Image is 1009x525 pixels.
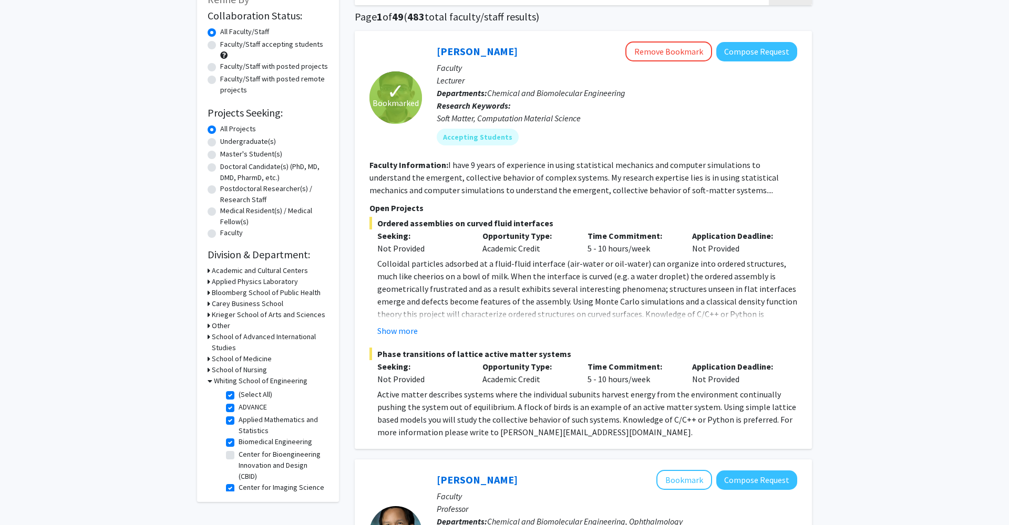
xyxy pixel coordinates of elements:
[482,229,572,242] p: Opportunity Type:
[220,26,269,37] label: All Faculty/Staff
[212,287,321,298] h3: Bloomberg School of Public Health
[377,324,418,337] button: Show more
[208,248,328,261] h2: Division & Department:
[220,61,328,72] label: Faculty/Staff with posted projects
[580,229,685,255] div: 5 - 10 hours/week
[355,10,812,23] h1: Page of ( total faculty/staff results)
[239,436,312,447] label: Biomedical Engineering
[220,73,328,96] label: Faculty/Staff with posted remote projects
[475,229,580,255] div: Academic Credit
[212,320,230,331] h3: Other
[220,149,282,160] label: Master's Student(s)
[437,490,797,502] p: Faculty
[212,265,308,276] h3: Academic and Cultural Centers
[377,229,467,242] p: Seeking:
[369,202,797,214] p: Open Projects
[8,478,45,517] iframe: Chat
[369,348,797,360] span: Phase transitions of lattice active matter systems
[437,61,797,74] p: Faculty
[392,10,404,23] span: 49
[387,86,405,97] span: ✓
[239,402,267,413] label: ADVANCE
[239,414,326,436] label: Applied Mathematics and Statistics
[377,10,383,23] span: 1
[692,360,781,373] p: Application Deadline:
[437,473,518,486] a: [PERSON_NAME]
[220,39,323,50] label: Faculty/Staff accepting students
[369,160,779,195] fg-read-more: I have 9 years of experience in using statistical mechanics and computer simulations to understan...
[716,470,797,490] button: Compose Request to Elia Duh
[214,375,307,386] h3: Whiting School of Engineering
[437,74,797,87] p: Lecturer
[220,136,276,147] label: Undergraduate(s)
[377,373,467,385] div: Not Provided
[437,129,519,145] mat-chip: Accepting Students
[475,360,580,385] div: Academic Credit
[239,389,272,400] label: (Select All)
[220,227,243,238] label: Faculty
[588,229,677,242] p: Time Commitment:
[369,160,448,170] b: Faculty Information:
[220,183,328,205] label: Postdoctoral Researcher(s) / Research Staff
[437,502,797,515] p: Professor
[437,45,518,58] a: [PERSON_NAME]
[656,470,712,490] button: Add Elia Duh to Bookmarks
[487,88,625,98] span: Chemical and Biomolecular Engineering
[482,360,572,373] p: Opportunity Type:
[437,88,487,98] b: Departments:
[212,309,325,320] h3: Krieger School of Arts and Sciences
[220,205,328,227] label: Medical Resident(s) / Medical Fellow(s)
[369,217,797,229] span: Ordered assemblies on curved fluid interfaces
[212,364,267,375] h3: School of Nursing
[212,331,328,353] h3: School of Advanced International Studies
[716,42,797,61] button: Compose Request to John Edison
[208,107,328,119] h2: Projects Seeking:
[588,360,677,373] p: Time Commitment:
[437,100,511,111] b: Research Keywords:
[208,9,328,22] h2: Collaboration Status:
[580,360,685,385] div: 5 - 10 hours/week
[373,97,419,109] span: Bookmarked
[625,41,712,61] button: Remove Bookmark
[692,229,781,242] p: Application Deadline:
[377,257,797,333] p: Colloidal particles adsorbed at a fluid-fluid interface (air-water or oil-water) can organize int...
[212,353,272,364] h3: School of Medicine
[220,161,328,183] label: Doctoral Candidate(s) (PhD, MD, DMD, PharmD, etc.)
[407,10,425,23] span: 483
[684,360,789,385] div: Not Provided
[437,112,797,124] div: Soft Matter, Computation Material Science
[239,482,324,493] label: Center for Imaging Science
[377,388,797,438] p: Active matter describes systems where the individual subunits harvest energy from the environment...
[239,449,326,482] label: Center for Bioengineering Innovation and Design (CBID)
[377,242,467,255] div: Not Provided
[212,276,298,287] h3: Applied Physics Laboratory
[212,298,283,309] h3: Carey Business School
[684,229,789,255] div: Not Provided
[220,123,256,134] label: All Projects
[377,360,467,373] p: Seeking:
